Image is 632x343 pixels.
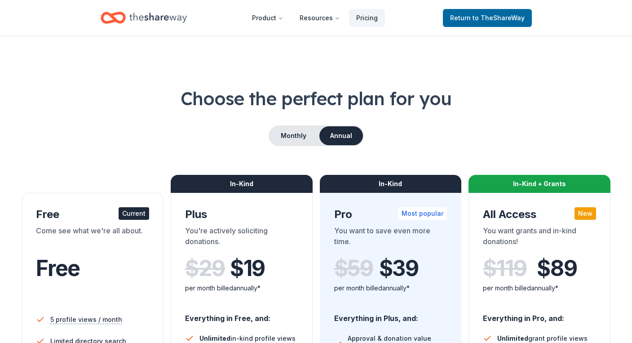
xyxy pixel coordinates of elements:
div: You want grants and in-kind donations! [483,225,596,250]
span: grant profile views [497,334,588,342]
div: Everything in Plus, and: [334,305,447,324]
div: You're actively soliciting donations. [185,225,298,250]
div: All Access [483,207,596,222]
span: Unlimited [497,334,528,342]
div: You want to save even more time. [334,225,447,250]
div: Current [119,207,149,220]
span: in-kind profile views [199,334,296,342]
div: New [575,207,596,220]
div: In-Kind [320,175,462,193]
button: Monthly [270,126,318,145]
span: $ 39 [379,256,419,281]
div: Everything in Pro, and: [483,305,596,324]
div: Pro [334,207,447,222]
div: Everything in Free, and: [185,305,298,324]
div: Plus [185,207,298,222]
a: Returnto TheShareWay [443,9,532,27]
span: 5 profile views / month [50,314,122,325]
div: Come see what we're all about. [36,225,149,250]
span: $ 19 [230,256,265,281]
button: Annual [319,126,363,145]
a: Pricing [349,9,385,27]
span: $ 89 [537,256,577,281]
span: Free [36,255,80,281]
nav: Main [245,7,385,28]
span: to TheShareWay [473,14,525,22]
div: In-Kind [171,175,313,193]
button: Product [245,9,291,27]
div: per month billed annually* [483,283,596,294]
div: Free [36,207,149,222]
button: Resources [292,9,347,27]
div: per month billed annually* [185,283,298,294]
h1: Choose the perfect plan for you [22,86,610,111]
div: per month billed annually* [334,283,447,294]
a: Home [101,7,187,28]
div: Most popular [398,207,447,220]
span: Unlimited [199,334,230,342]
span: Return [450,13,525,23]
div: In-Kind + Grants [468,175,610,193]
